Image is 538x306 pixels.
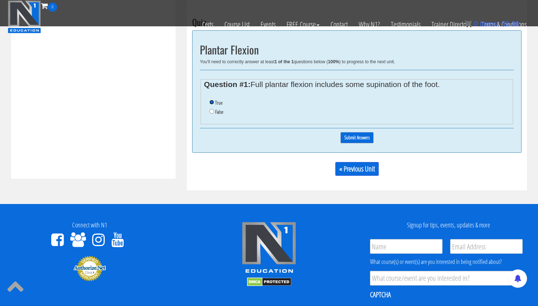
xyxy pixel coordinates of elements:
[501,20,520,28] bdi: 0.00
[501,20,505,28] span: $
[5,222,174,229] h4: Connect with N1
[215,100,223,106] label: True
[385,12,426,37] a: Testimonials
[476,12,532,37] a: Terms & Conditions
[219,12,255,37] a: Course List
[464,20,472,27] img: icon11.png
[197,12,219,37] a: Certs
[370,271,523,286] input: What course/event are you interested in?
[370,290,391,299] label: CAPTCHA
[335,162,379,176] a: « Previous Unit
[340,132,374,143] input: Submit Answers
[8,0,41,33] img: n1-education
[370,257,523,266] div: What course(s) or event(s) are you interested in being notified about?
[274,59,294,64] b: 1 of the 1
[204,80,250,88] strong: Question #1:
[200,44,514,56] h2: Plantar Flexion
[325,12,353,37] a: Contact
[370,239,442,254] input: Name
[450,239,523,254] input: Email Address
[353,12,385,37] a: Why N1?
[73,255,106,282] img: Authorize.Net Merchant - Click to Verify
[255,12,281,37] a: Events
[328,59,339,64] b: 100%
[364,222,533,229] h4: Signup for tips, events, updates & more
[426,12,476,37] a: Trainer Directory
[480,20,499,28] span: items:
[215,109,223,115] label: False
[200,59,514,64] div: You'll need to correctly answer at least questions below ( ) to progress to the next unit.
[41,1,57,11] a: 0
[242,222,296,276] img: n1-edu-logo
[281,12,325,37] a: FREE Course
[247,277,291,286] img: DMCA.com Protection Status
[474,20,478,28] span: 0
[204,82,509,87] legend: Full plantar flexion includes some supination of the foot.
[48,3,57,12] span: 0
[464,20,520,28] a: 0 items: $0.00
